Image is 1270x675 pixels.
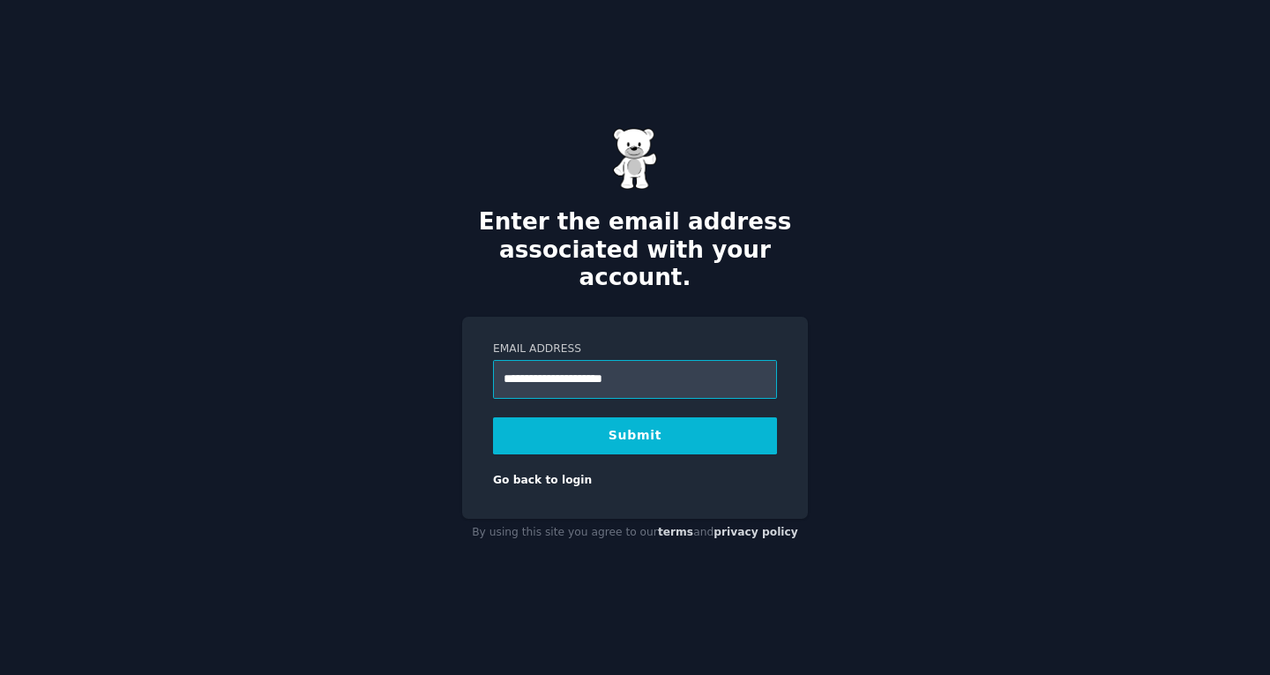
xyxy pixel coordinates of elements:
[493,417,777,454] button: Submit
[462,208,808,292] h2: Enter the email address associated with your account.
[658,526,693,538] a: terms
[713,526,798,538] a: privacy policy
[613,128,657,190] img: Gummy Bear
[493,474,592,486] a: Go back to login
[493,341,777,357] label: Email Address
[462,519,808,547] div: By using this site you agree to our and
